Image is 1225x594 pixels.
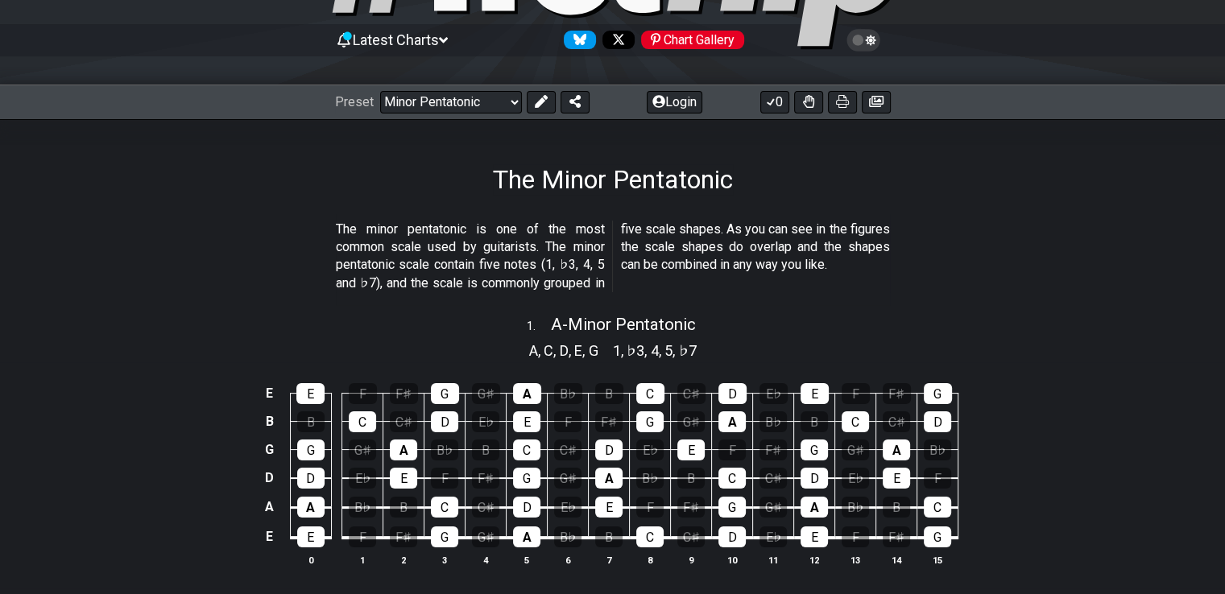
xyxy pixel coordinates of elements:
th: 0 [290,551,331,568]
a: Follow #fretflip at X [596,31,635,49]
div: F [636,497,664,518]
section: Scale pitch classes [606,336,704,362]
div: G♯ [759,497,787,518]
span: 4 [651,340,659,361]
span: , [673,340,679,361]
div: A [883,439,910,460]
button: 0 [760,91,789,113]
div: C♯ [883,411,910,432]
div: G [924,383,952,404]
div: A [513,383,541,404]
div: F [349,383,377,404]
div: C♯ [759,468,787,489]
span: , [582,340,589,361]
div: E [296,383,325,404]
div: B [801,411,828,432]
div: F♯ [883,383,911,404]
td: D [260,464,279,493]
span: E [574,340,582,361]
div: B [390,497,417,518]
div: F♯ [677,497,705,518]
div: C♯ [472,497,499,518]
div: B♭ [554,383,582,404]
th: 15 [917,551,958,568]
span: 1 . [527,318,551,336]
td: B [260,407,279,435]
div: E [883,468,910,489]
div: F♯ [759,439,787,460]
button: Login [647,91,702,113]
div: F [718,439,746,460]
div: E [297,526,325,547]
div: B [883,497,910,518]
div: F [431,468,458,489]
div: C♯ [554,439,581,460]
span: D [560,340,569,361]
div: G♯ [472,383,500,404]
span: Toggle light / dark theme [855,33,873,47]
div: A [801,497,828,518]
span: , [621,340,627,361]
span: Latest Charts [353,31,439,48]
button: Share Preset [561,91,590,113]
span: A - Minor Pentatonic [551,315,696,334]
div: D [297,468,325,489]
div: D [431,411,458,432]
div: B♭ [842,497,869,518]
div: F♯ [595,411,623,432]
div: B [677,468,705,489]
div: G [636,411,664,432]
th: 1 [342,551,383,568]
div: B♭ [554,526,581,547]
div: A [297,497,325,518]
div: G [297,439,325,460]
th: 10 [712,551,753,568]
div: B [595,383,623,404]
div: D [718,383,747,404]
div: B♭ [924,439,951,460]
div: C [924,497,951,518]
div: B [595,526,623,547]
div: E♭ [554,497,581,518]
div: Chart Gallery [641,31,744,49]
th: 3 [424,551,466,568]
div: C [513,439,540,460]
div: G♯ [554,468,581,489]
div: C [718,468,746,489]
div: E♭ [636,439,664,460]
span: , [569,340,575,361]
div: G [431,526,458,547]
div: B♭ [431,439,458,460]
span: A [529,340,538,361]
span: , [538,340,544,361]
div: C [431,497,458,518]
button: Toggle Dexterity for all fretkits [794,91,823,113]
div: A [595,468,623,489]
div: E [801,526,828,547]
th: 14 [876,551,917,568]
div: E♭ [759,526,787,547]
div: A [513,526,540,547]
div: G♯ [677,411,705,432]
button: Edit Preset [527,91,556,113]
div: E [801,383,829,404]
div: B♭ [759,411,787,432]
div: G [431,383,459,404]
div: F♯ [390,383,418,404]
span: Preset [335,94,374,109]
div: C [349,411,376,432]
div: B [472,439,499,460]
span: , [659,340,665,361]
span: ♭7 [679,340,697,361]
div: F [924,468,951,489]
td: G [260,435,279,464]
div: B [297,411,325,432]
th: 6 [548,551,589,568]
div: E [677,439,705,460]
th: 13 [835,551,876,568]
div: D [513,497,540,518]
th: 11 [753,551,794,568]
div: A [390,439,417,460]
div: D [595,439,623,460]
div: F [554,411,581,432]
